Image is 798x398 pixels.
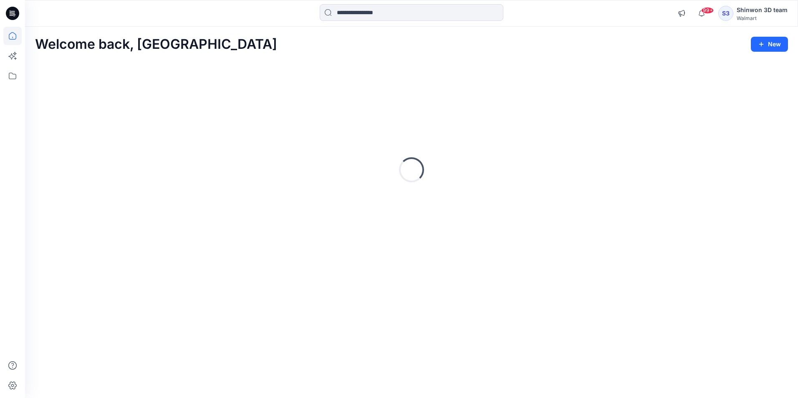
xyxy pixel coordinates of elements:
[701,7,714,14] span: 99+
[35,37,277,52] h2: Welcome back, [GEOGRAPHIC_DATA]
[737,5,788,15] div: Shinwon 3D team
[751,37,788,52] button: New
[737,15,788,21] div: Walmart
[718,6,733,21] div: S3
